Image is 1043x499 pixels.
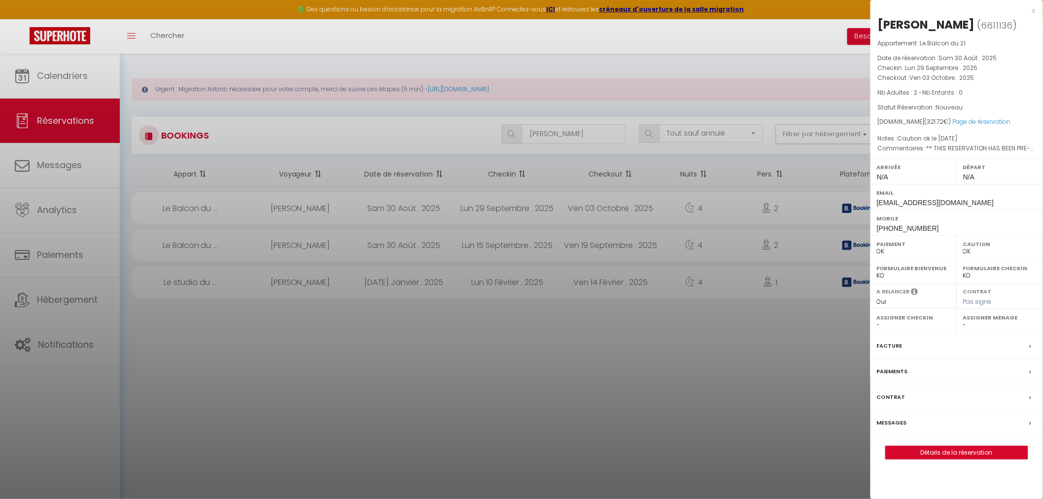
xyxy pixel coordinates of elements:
[878,63,1036,73] p: Checkin :
[877,418,907,428] label: Messages
[877,287,910,296] label: A relancer
[878,117,1036,127] div: [DOMAIN_NAME]
[877,214,1037,223] label: Mobile
[878,143,1036,153] p: Commentaires :
[877,224,939,232] span: [PHONE_NUMBER]
[963,239,1037,249] label: Caution
[905,64,978,72] span: Lun 29 Septembre . 2025
[877,341,903,351] label: Facture
[878,73,1036,83] p: Checkout :
[8,4,37,34] button: Ouvrir le widget de chat LiveChat
[898,134,958,143] span: Caution ok le [DATE]
[911,287,918,298] i: Sélectionner OUI si vous souhaiter envoyer les séquences de messages post-checkout
[877,162,950,172] label: Arrivée
[877,313,950,322] label: Assigner Checkin
[910,73,974,82] span: Ven 03 Octobre . 2025
[877,173,888,181] span: N/A
[953,117,1011,126] a: Page de réservation
[963,297,992,306] span: Pas signé
[877,239,950,249] label: Paiement
[927,117,944,126] span: 321.72
[878,38,1036,48] p: Appartement :
[939,54,997,62] span: Sam 30 Août . 2025
[877,366,908,377] label: Paiements
[920,39,966,47] span: Le Balcon du 21
[977,18,1017,32] span: ( )
[877,199,994,207] span: [EMAIL_ADDRESS][DOMAIN_NAME]
[963,263,1037,273] label: Formulaire Checkin
[925,117,951,126] span: ( €)
[870,5,1036,17] div: x
[878,17,975,33] div: [PERSON_NAME]
[878,53,1036,63] p: Date de réservation :
[877,263,950,273] label: Formulaire Bienvenue
[878,88,963,97] span: Nb Adultes : 2 -
[963,173,974,181] span: N/A
[877,392,905,402] label: Contrat
[923,88,963,97] span: Nb Enfants : 0
[878,103,1036,112] p: Statut Réservation :
[963,313,1037,322] label: Assigner Menage
[963,287,992,294] label: Contrat
[936,103,963,111] span: Nouveau
[885,446,1028,460] button: Détails de la réservation
[878,134,1036,143] p: Notes :
[963,162,1037,172] label: Départ
[877,188,1037,198] label: Email
[886,446,1028,459] a: Détails de la réservation
[981,19,1013,32] span: 6611136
